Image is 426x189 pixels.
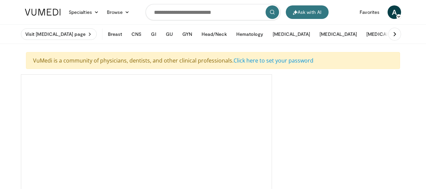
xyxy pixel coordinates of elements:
[21,28,97,40] a: Visit [MEDICAL_DATA] page
[269,27,314,41] button: [MEDICAL_DATA]
[234,57,313,64] a: Click here to set your password
[65,5,103,19] a: Specialties
[286,5,329,19] button: Ask with AI
[315,27,361,41] button: [MEDICAL_DATA]
[26,52,400,69] div: VuMedi is a community of physicians, dentists, and other clinical professionals.
[178,27,196,41] button: GYN
[127,27,146,41] button: CNS
[25,9,61,16] img: VuMedi Logo
[104,27,126,41] button: Breast
[232,27,268,41] button: Hematology
[103,5,134,19] a: Browse
[197,27,231,41] button: Head/Neck
[362,27,408,41] button: [MEDICAL_DATA]
[147,27,160,41] button: GI
[146,4,280,20] input: Search topics, interventions
[291,74,392,159] iframe: Advertisement
[388,5,401,19] a: A
[162,27,177,41] button: GU
[356,5,384,19] a: Favorites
